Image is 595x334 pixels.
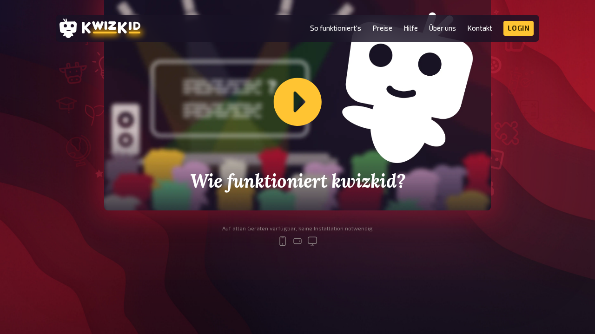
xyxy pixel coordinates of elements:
h2: Wie funktioniert kwizkid? [181,170,413,192]
a: Über uns [429,24,456,32]
div: Auf allen Geräten verfügbar, keine Installation notwendig [222,225,373,232]
a: Hilfe [403,24,418,32]
a: Preise [372,24,392,32]
svg: desktop [307,236,318,247]
svg: tablet [292,236,303,247]
svg: mobile [277,236,288,247]
a: Login [503,21,534,36]
a: Kontakt [467,24,492,32]
a: So funktioniert's [310,24,361,32]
